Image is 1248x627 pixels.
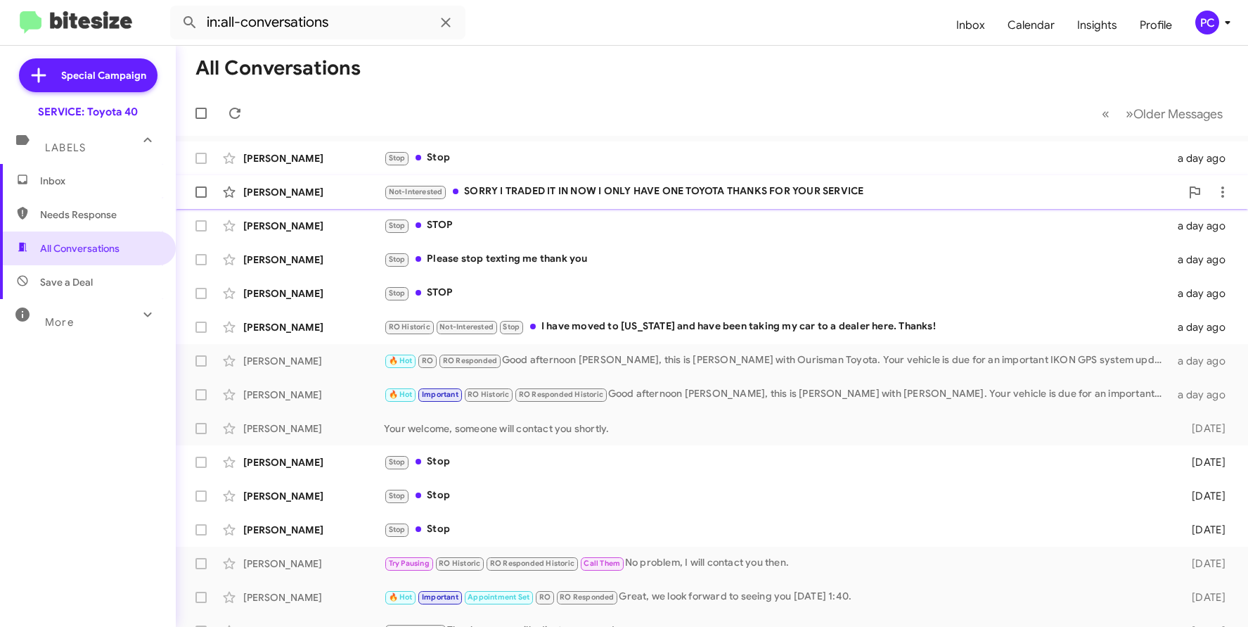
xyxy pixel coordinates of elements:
div: [DATE] [1171,523,1237,537]
button: Next [1117,99,1231,128]
button: PC [1183,11,1233,34]
div: a day ago [1171,286,1237,300]
span: RO Responded Historic [490,559,574,568]
span: 🔥 Hot [389,356,413,365]
span: RO Historic [468,390,509,399]
span: More [45,316,74,329]
a: Insights [1066,5,1128,46]
span: Stop [503,322,520,331]
div: a day ago [1171,320,1237,334]
div: Stop [384,488,1171,504]
div: [DATE] [1171,455,1237,469]
span: Not-Interested [439,322,494,331]
span: Call Them [584,559,620,568]
div: [DATE] [1171,590,1237,604]
div: Stop [384,521,1171,538]
span: Stop [389,491,406,500]
div: [PERSON_NAME] [243,489,384,503]
div: Stop [384,150,1171,166]
div: [DATE] [1171,489,1237,503]
div: [PERSON_NAME] [243,354,384,368]
div: [DATE] [1171,557,1237,571]
div: SORRY I TRADED IT IN NOW I ONLY HAVE ONE TOYOTA THANKS FOR YOUR SERVICE [384,184,1181,200]
span: RO [539,593,551,602]
span: Older Messages [1133,106,1223,122]
div: STOP [384,217,1171,234]
div: SERVICE: Toyota 40 [38,105,138,119]
span: 🔥 Hot [389,593,413,602]
span: Special Campaign [61,68,146,82]
span: Stop [389,221,406,230]
input: Search [170,6,465,39]
div: Your welcome, someone will contact you shortly. [384,422,1171,436]
span: Labels [45,141,86,154]
span: RO Historic [389,322,430,331]
span: All Conversations [40,241,120,255]
nav: Page navigation example [1094,99,1231,128]
div: STOP [384,285,1171,301]
button: Previous [1093,99,1118,128]
div: PC [1195,11,1219,34]
div: Good afternoon [PERSON_NAME], this is [PERSON_NAME] with [PERSON_NAME]. Your vehicle is due for a... [384,386,1171,403]
span: RO Responded [560,593,614,602]
span: 🔥 Hot [389,390,413,399]
div: [PERSON_NAME] [243,523,384,537]
span: Inbox [40,174,160,188]
span: Appointment Set [468,593,529,602]
span: RO [422,356,433,365]
div: [PERSON_NAME] [243,151,384,165]
span: Important [422,593,458,602]
span: » [1126,105,1133,122]
span: « [1102,105,1109,122]
div: [DATE] [1171,422,1237,436]
div: [PERSON_NAME] [243,185,384,199]
div: [PERSON_NAME] [243,320,384,334]
div: Good afternoon [PERSON_NAME], this is [PERSON_NAME] with Ourisman Toyota. Your vehicle is due for... [384,353,1171,369]
div: Stop [384,454,1171,470]
span: Stop [389,255,406,264]
span: Needs Response [40,208,160,222]
div: [PERSON_NAME] [243,590,384,604]
span: RO Historic [439,559,480,568]
span: Try Pausing [389,559,430,568]
span: Stop [389,457,406,467]
span: Not-Interested [389,187,443,196]
div: [PERSON_NAME] [243,455,384,469]
div: a day ago [1171,219,1237,233]
a: Inbox [945,5,996,46]
div: [PERSON_NAME] [243,253,384,267]
a: Special Campaign [19,58,157,92]
a: Calendar [996,5,1066,46]
span: Important [422,390,458,399]
a: Profile [1128,5,1183,46]
div: Great, we look forward to seeing you [DATE] 1:40. [384,589,1171,605]
div: a day ago [1171,354,1237,368]
div: a day ago [1171,388,1237,402]
div: [PERSON_NAME] [243,388,384,402]
span: RO Responded [443,356,497,365]
div: a day ago [1171,253,1237,267]
div: No problem, I will contact you then. [384,555,1171,571]
span: RO Responded Historic [519,390,603,399]
div: [PERSON_NAME] [243,286,384,300]
span: Stop [389,525,406,534]
span: Stop [389,289,406,298]
div: [PERSON_NAME] [243,557,384,571]
span: Save a Deal [40,275,93,289]
div: [PERSON_NAME] [243,422,384,436]
div: I have moved to [US_STATE] and have been taking my car to a dealer here. Thanks! [384,319,1171,335]
div: a day ago [1171,151,1237,165]
h1: All Conversations [195,57,361,80]
div: Please stop texting me thank you [384,251,1171,267]
span: Stop [389,153,406,163]
div: [PERSON_NAME] [243,219,384,233]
